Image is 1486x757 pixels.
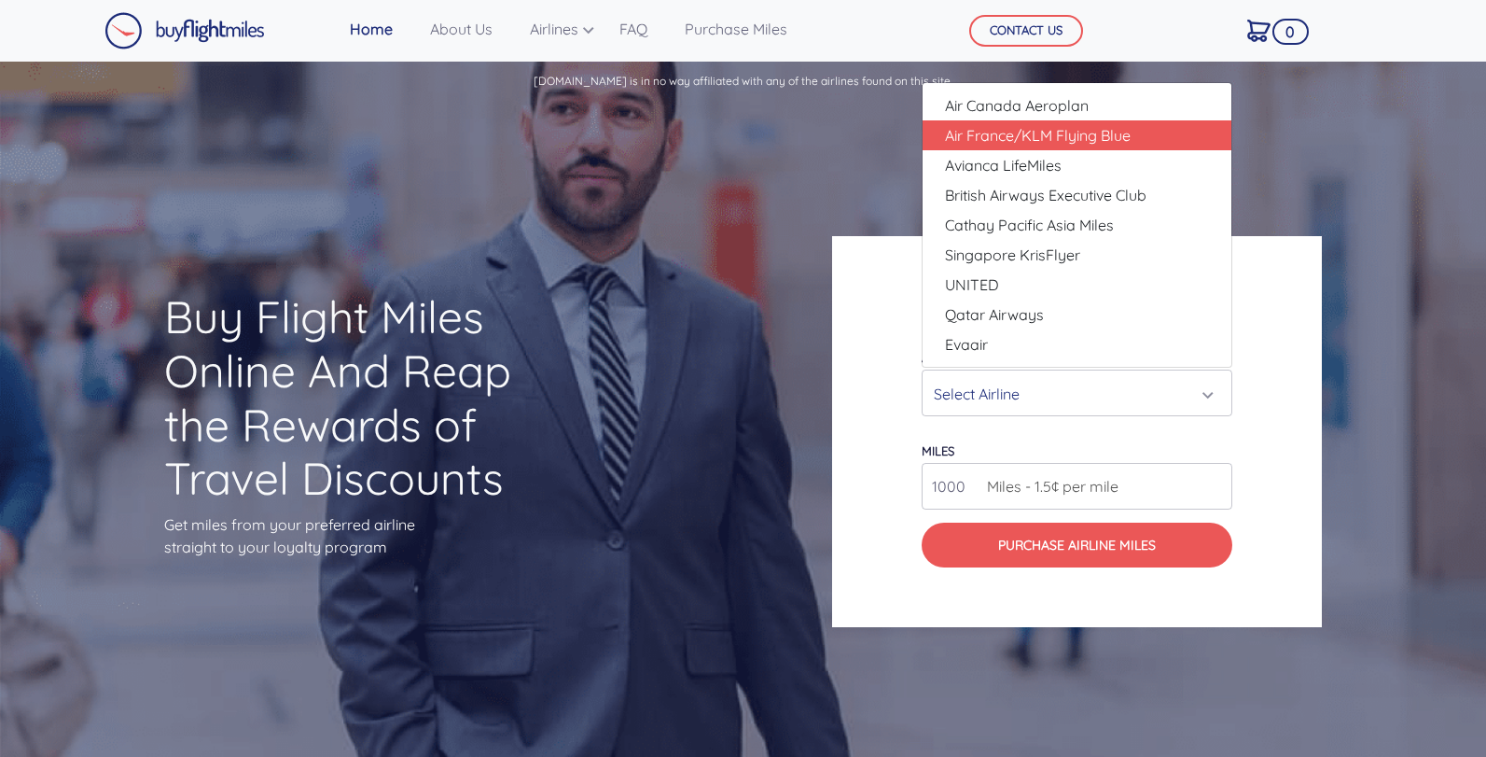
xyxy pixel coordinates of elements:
a: 0 [1240,10,1278,49]
span: Air France/KLM Flying Blue [945,124,1131,147]
span: Avianca LifeMiles [945,154,1062,176]
h1: Buy Flight Miles Online And Reap the Rewards of Travel Discounts [164,290,579,505]
img: Cart [1247,20,1271,42]
button: Select Airline [922,370,1232,416]
p: Get miles from your preferred airline straight to your loyalty program [164,513,579,558]
span: Cathay Pacific Asia Miles [945,214,1114,236]
a: Purchase Miles [677,10,795,48]
a: FAQ [612,10,655,48]
button: CONTACT US [969,15,1083,47]
span: Evaair [945,333,988,356]
span: Air Canada Aeroplan [945,94,1089,117]
span: Miles - 1.5¢ per mile [978,475,1118,498]
img: Buy Flight Miles Logo [104,12,265,49]
span: Singapore KrisFlyer [945,244,1080,266]
button: Purchase Airline Miles [922,523,1232,568]
a: Home [342,10,400,48]
div: Select Airline [934,376,1209,412]
span: UNITED [945,273,999,296]
span: Qatar Airways [945,303,1044,326]
span: 0 [1272,19,1309,45]
a: About Us [423,10,500,48]
a: Airlines [522,10,590,48]
span: British Airways Executive Club [945,184,1146,206]
label: miles [922,443,954,458]
a: Buy Flight Miles Logo [104,7,265,54]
